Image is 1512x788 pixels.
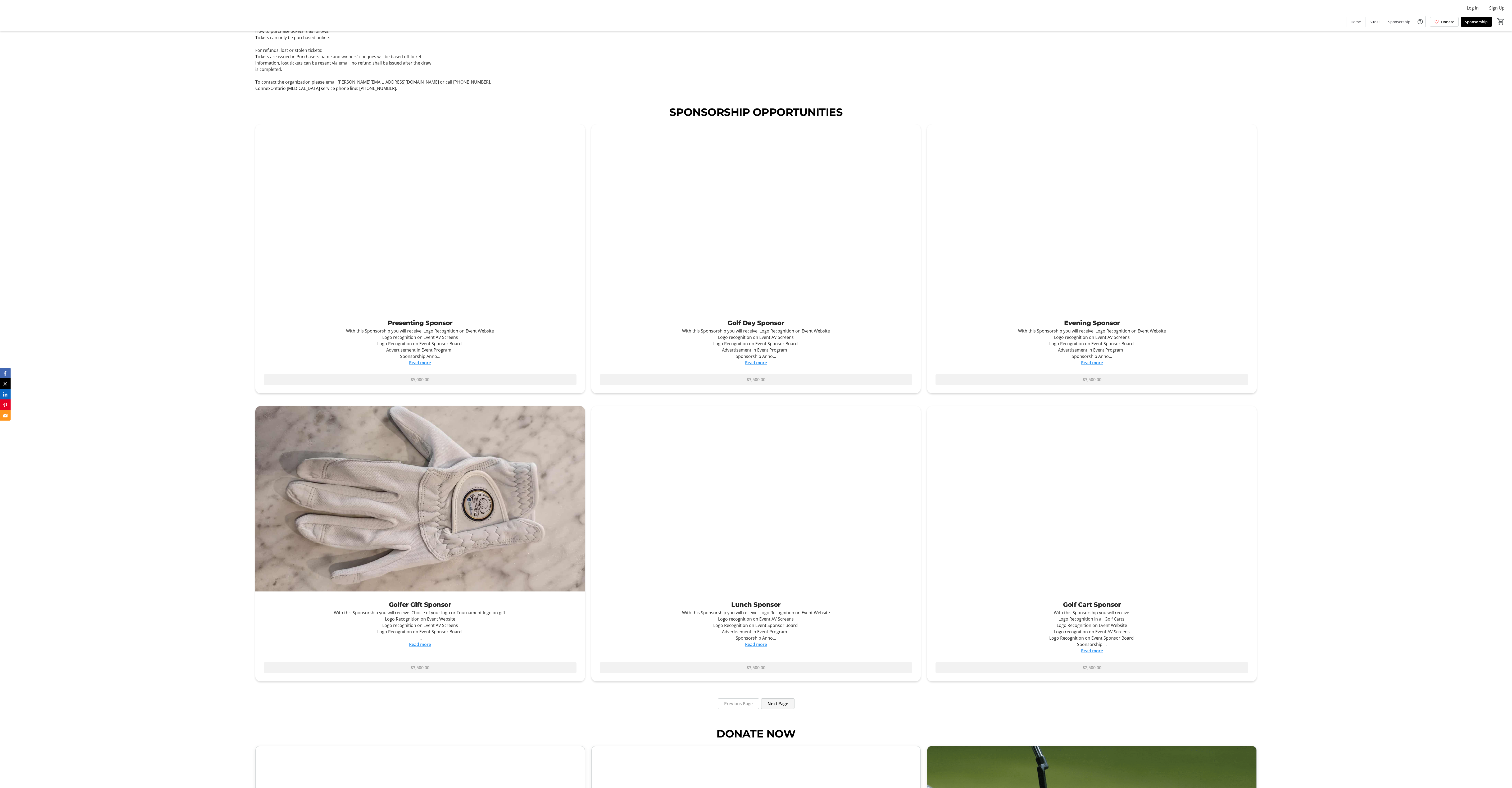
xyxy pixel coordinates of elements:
[1388,19,1410,25] span: Sponsorship
[1441,19,1454,25] span: Donate
[409,641,431,647] a: Read more
[255,47,1257,53] p: For refunds, lost or stolen tickets:
[1467,5,1479,11] span: Log In
[1461,17,1492,27] a: Sponsorship
[768,700,788,707] span: Next Page
[936,318,1248,328] div: Evening Sponsor
[1430,17,1459,27] a: Donate
[600,600,912,609] div: Lunch Sponsor
[255,85,397,91] span: ConnexOntario [MEDICAL_DATA] service phone line: [PHONE_NUMBER].
[1351,19,1361,25] span: Home
[600,609,912,641] div: With this Sponsorship you will receive: Logo Recognition on Event Website Logo recognition on Eve...
[591,406,921,591] img: Lunch Sponsor
[255,53,1257,60] p: Tickets are issued in Purchasers name and winners’ cheques will be based off ticket
[255,28,1257,34] p: How to purchase tickets is as follows:
[264,318,576,328] div: Presenting Sponsor
[264,328,576,359] div: With this Sponsorship you will receive: Logo Recognition on Event Website Logo recognition on Eve...
[255,406,585,591] img: Golfer Gift Sponsor
[1415,16,1425,27] button: Help
[927,406,1257,591] img: Golf Cart Sponsor
[255,726,1257,742] p: DONATE NOW
[1485,4,1509,12] button: Sign Up
[264,600,576,609] div: Golfer Gift Sponsor
[1384,17,1415,27] a: Sponsorship
[409,360,431,366] a: Read more
[936,600,1248,609] div: Golf Cart Sponsor
[761,698,794,709] button: Next Page
[1081,360,1103,366] a: Read more
[1463,4,1483,12] button: Log In
[1489,5,1505,11] span: Sign Up
[1346,17,1365,27] a: Home
[600,318,912,328] div: Golf Day Sponsor
[3,2,50,29] img: Strathroy Middlesex General Hospital Foundation 's Logo
[927,124,1257,310] img: Evening Sponsor
[591,124,921,310] img: Golf Day Sponsor
[936,609,1248,648] div: With this Sponsorship you will receive: Logo Recognition in all Golf Carts Logo Recognition on Ev...
[936,328,1248,359] div: With this Sponsorship you will receive: Logo Recognition on Event Website Logo recognition on Eve...
[1081,648,1103,654] a: Read more
[745,360,767,366] a: Read more
[255,66,1257,72] p: is completed.
[264,609,576,641] div: With this Sponsorship you will receive: Choice of your logo or Tournament logo on gift Logo Recog...
[255,104,1257,120] p: SPONSORSHIP OPPORTUNITIES
[255,124,585,310] img: Presenting Sponsor
[1496,17,1506,26] button: Cart
[1365,17,1384,27] a: 50/50
[1370,19,1379,25] span: 50/50
[255,79,1257,85] p: To contact the organization please email [PERSON_NAME][EMAIL_ADDRESS][DOMAIN_NAME] or call [PHONE...
[255,60,1257,66] p: information, lost tickets can be resent via email, no refund shall be issued after the draw
[1465,19,1488,25] span: Sponsorship
[600,328,912,359] div: With this Sponsorship you will receive: Logo Recognition on Event Website Logo recognition on Eve...
[255,34,1257,41] p: Tickets can only be purchased online.
[745,641,767,647] a: Read more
